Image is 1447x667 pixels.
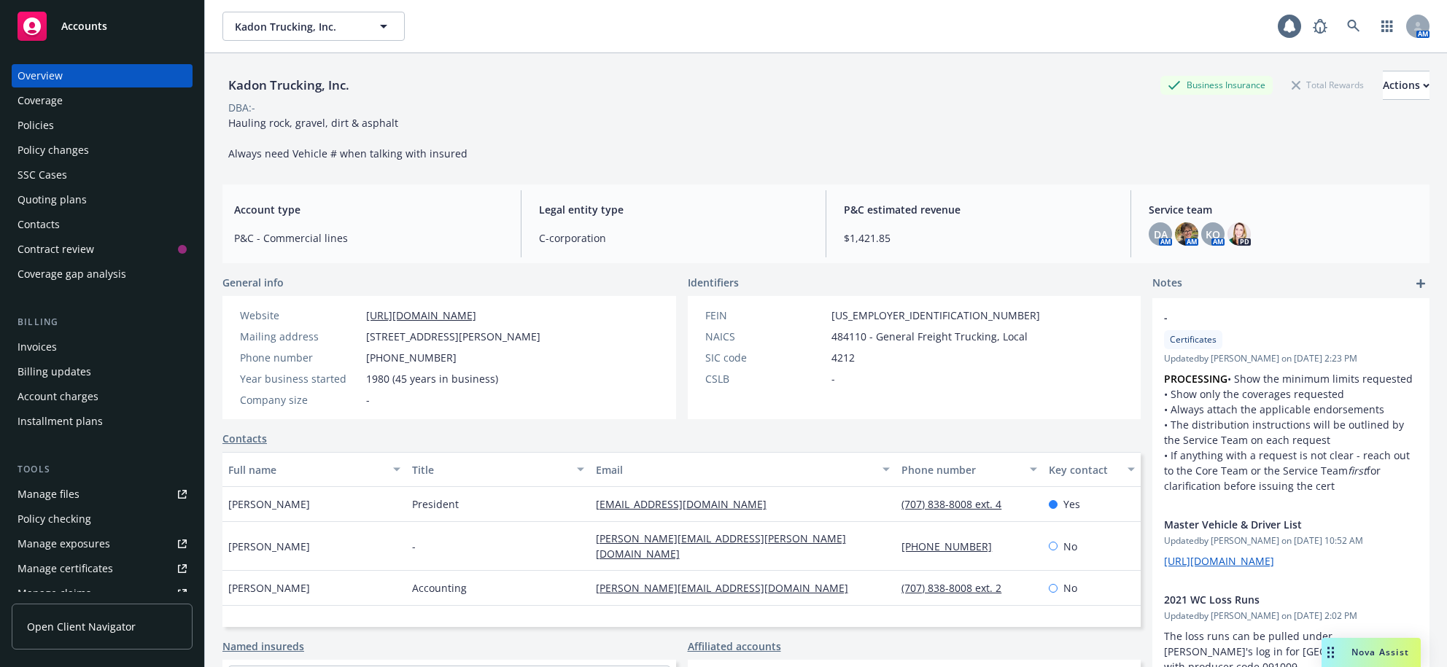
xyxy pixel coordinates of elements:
[18,64,63,87] div: Overview
[1063,496,1080,512] span: Yes
[18,262,126,286] div: Coverage gap analysis
[18,114,54,137] div: Policies
[1164,534,1418,547] span: Updated by [PERSON_NAME] on [DATE] 10:52 AM
[12,114,193,137] a: Policies
[1164,371,1418,494] p: • Show the minimum limits requested • Show only the coverages requested • Always attach the appli...
[831,350,855,365] span: 4212
[240,371,360,386] div: Year business started
[590,452,896,487] button: Email
[18,582,91,605] div: Manage claims
[412,496,459,512] span: President
[234,202,503,217] span: Account type
[1063,539,1077,554] span: No
[18,213,60,236] div: Contacts
[705,329,826,344] div: NAICS
[1383,71,1429,100] button: Actions
[1149,202,1418,217] span: Service team
[12,557,193,580] a: Manage certificates
[12,238,193,261] a: Contract review
[412,580,467,596] span: Accounting
[228,539,310,554] span: [PERSON_NAME]
[18,238,94,261] div: Contract review
[12,462,193,477] div: Tools
[1175,222,1198,246] img: photo
[844,202,1113,217] span: P&C estimated revenue
[228,116,468,160] span: Hauling rock, gravel, dirt & asphalt Always need Vehicle # when talking with insured
[27,619,136,634] span: Open Client Navigator
[901,497,1013,511] a: (707) 838-8008 ext. 4
[12,532,193,555] a: Manage exposures
[12,315,193,329] div: Billing
[12,582,193,605] a: Manage claims
[18,483,79,506] div: Manage files
[1348,464,1367,477] em: first
[412,462,568,477] div: Title
[1152,275,1182,292] span: Notes
[18,410,103,433] div: Installment plans
[596,581,860,595] a: [PERSON_NAME][EMAIL_ADDRESS][DOMAIN_NAME]
[240,392,360,407] div: Company size
[1164,609,1418,623] span: Updated by [PERSON_NAME] on [DATE] 2:02 PM
[240,350,360,365] div: Phone number
[18,507,91,531] div: Policy checking
[222,12,405,41] button: Kadon Trucking, Inc.
[12,64,193,87] a: Overview
[596,462,874,477] div: Email
[688,639,781,654] a: Affiliated accounts
[12,163,193,187] a: SSC Cases
[18,385,98,408] div: Account charges
[228,462,384,477] div: Full name
[1160,76,1273,94] div: Business Insurance
[1383,71,1429,99] div: Actions
[12,385,193,408] a: Account charges
[222,639,304,654] a: Named insureds
[539,202,808,217] span: Legal entity type
[412,539,416,554] span: -
[1164,352,1418,365] span: Updated by [PERSON_NAME] on [DATE] 2:23 PM
[222,76,355,95] div: Kadon Trucking, Inc.
[18,360,91,383] div: Billing updates
[1043,452,1141,487] button: Key contact
[1412,275,1429,292] a: add
[1227,222,1251,246] img: photo
[18,335,57,359] div: Invoices
[1351,646,1409,658] span: Nova Assist
[406,452,590,487] button: Title
[1284,76,1371,94] div: Total Rewards
[688,275,739,290] span: Identifiers
[228,100,255,115] div: DBA: -
[18,532,110,555] div: Manage exposures
[228,580,310,596] span: [PERSON_NAME]
[705,308,826,323] div: FEIN
[1164,310,1380,325] span: -
[12,262,193,286] a: Coverage gap analysis
[596,531,846,561] a: [PERSON_NAME][EMAIL_ADDRESS][PERSON_NAME][DOMAIN_NAME]
[831,308,1040,323] span: [US_EMPLOYER_IDENTIFICATION_NUMBER]
[1170,333,1217,346] span: Certificates
[12,139,193,162] a: Policy changes
[1322,638,1421,667] button: Nova Assist
[1049,462,1119,477] div: Key contact
[12,335,193,359] a: Invoices
[705,371,826,386] div: CSLB
[12,6,193,47] a: Accounts
[18,188,87,211] div: Quoting plans
[240,308,360,323] div: Website
[222,431,267,446] a: Contacts
[539,230,808,246] span: C-corporation
[1164,517,1380,532] span: Master Vehicle & Driver List
[366,392,370,407] span: -
[1164,592,1380,607] span: 2021 WC Loss Runs
[222,275,284,290] span: General info
[18,139,89,162] div: Policy changes
[12,188,193,211] a: Quoting plans
[12,507,193,531] a: Policy checking
[901,462,1020,477] div: Phone number
[896,452,1042,487] button: Phone number
[901,539,1004,553] a: [PHONE_NUMBER]
[12,410,193,433] a: Installment plans
[366,329,540,344] span: [STREET_ADDRESS][PERSON_NAME]
[831,329,1028,344] span: 484110 - General Freight Trucking, Local
[1152,505,1429,580] div: Master Vehicle & Driver ListUpdatedby [PERSON_NAME] on [DATE] 10:52 AM[URL][DOMAIN_NAME]
[12,89,193,112] a: Coverage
